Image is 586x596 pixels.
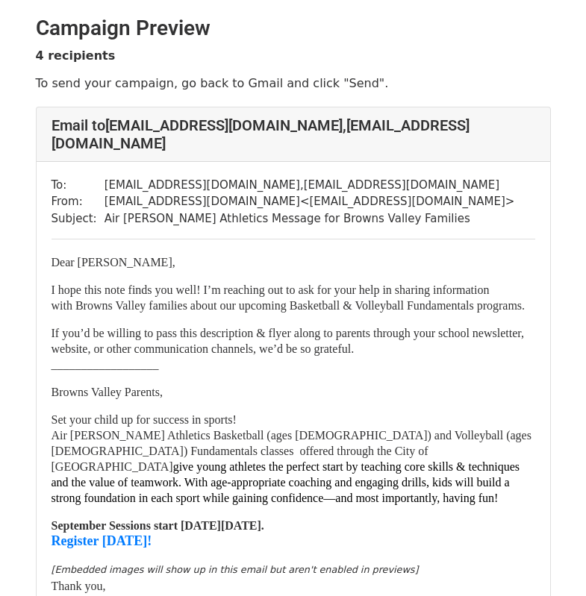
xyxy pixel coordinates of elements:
font: Dear [PERSON_NAME], [52,256,175,269]
td: Air [PERSON_NAME] Athletics Message for Browns Valley Families [105,210,515,228]
td: From: [52,193,105,210]
strong: 4 recipients [36,48,116,63]
font: I hope this note finds you well! I’m reaching out to ask for your help in sharing information wit... [52,283,526,312]
td: To: [52,177,105,194]
td: Subject: [52,210,105,228]
span: __________________ [52,358,159,371]
font: If you’d be willing to pass this description & flyer along to parents through your school newslet... [52,327,524,355]
p: To send your campaign, go back to Gmail and click "Send". [36,75,551,91]
b: September Sessions start [DATE][DATE]. [52,519,264,532]
span: give young athletes the perfect start by teaching core skills & techniques and the value of teamw... [52,460,520,504]
td: [EMAIL_ADDRESS][DOMAIN_NAME] , [EMAIL_ADDRESS][DOMAIN_NAME] [105,177,515,194]
td: [EMAIL_ADDRESS][DOMAIN_NAME] < [EMAIL_ADDRESS][DOMAIN_NAME] > [105,193,515,210]
font: Set your child up for success in sports! Air [PERSON_NAME] Athletics Basketball (ages [DEMOGRAPHI... [52,413,532,504]
h2: Campaign Preview [36,16,551,41]
b: Register [DATE]!​ [52,533,152,548]
h4: Email to [EMAIL_ADDRESS][DOMAIN_NAME] , [EMAIL_ADDRESS][DOMAIN_NAME] [52,116,535,152]
font: Browns Valley Parents, [52,386,163,398]
a: Register [DATE]!​ [52,535,152,548]
em: [Embedded images will show up in this email but aren't enabled in previews] [52,564,419,575]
